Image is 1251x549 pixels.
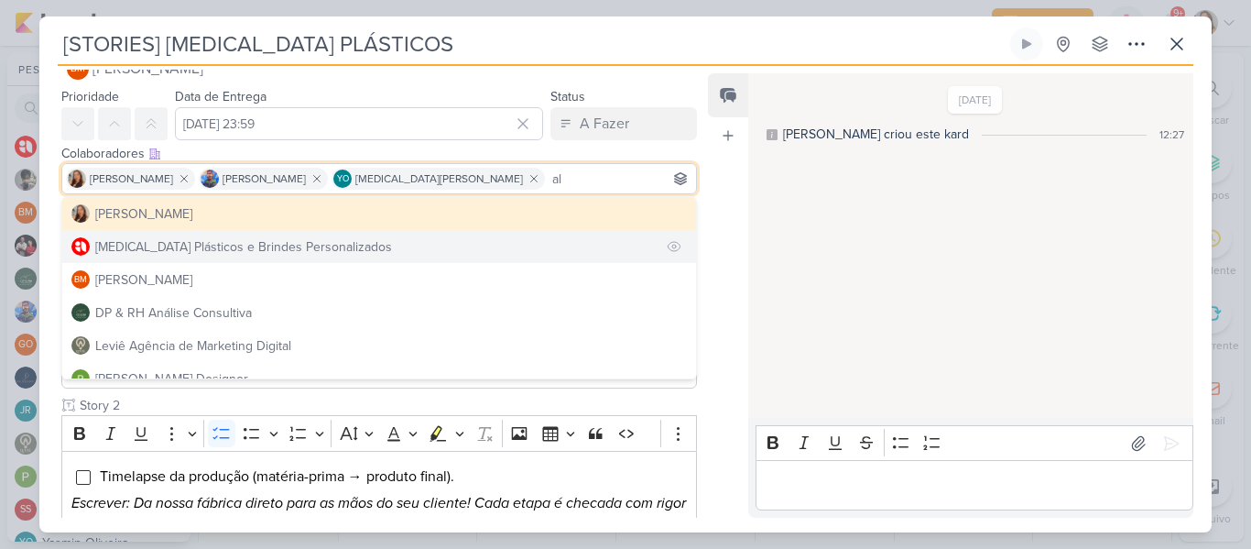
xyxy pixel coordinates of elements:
[71,303,90,322] img: DP & RH Análise Consultiva
[62,230,696,263] button: [MEDICAL_DATA] Plásticos e Brindes Personalizados
[333,170,352,188] div: Yasmin Oliveira
[62,197,696,230] button: [PERSON_NAME]
[756,460,1193,511] div: Editor editing area: main
[550,107,697,140] button: A Fazer
[71,64,85,74] p: BM
[71,369,90,388] img: Paloma Paixão Designer
[61,89,119,104] label: Prioridade
[90,170,173,187] span: [PERSON_NAME]
[95,270,192,290] div: [PERSON_NAME]
[95,204,192,224] div: [PERSON_NAME]
[355,170,523,187] span: [MEDICAL_DATA][PERSON_NAME]
[71,204,90,223] img: Franciluce Carvalho
[1019,37,1034,51] div: Ligar relógio
[580,113,629,135] div: A Fazer
[201,170,219,188] img: Guilherme Savio
[337,175,349,184] p: YO
[58,27,1006,60] input: Kard Sem Título
[62,329,696,362] button: Leviê Agência de Marketing Digital
[175,107,543,140] input: Select a date
[62,263,696,296] button: BM [PERSON_NAME]
[95,336,291,356] div: Leviê Agência de Marketing Digital
[62,362,696,395] button: [PERSON_NAME] Designer
[175,89,267,104] label: Data de Entrega
[76,396,697,415] input: Texto sem título
[95,369,248,389] div: [PERSON_NAME] Designer
[223,170,306,187] span: [PERSON_NAME]
[74,276,87,285] p: BM
[61,144,697,163] div: Colaboradores
[549,168,692,190] input: Buscar
[783,125,969,144] div: [PERSON_NAME] criou este kard
[68,170,86,188] img: Franciluce Carvalho
[61,415,697,451] div: Editor toolbar
[100,467,454,486] span: Timelapse da produção (matéria-prima → produto final).
[95,303,252,323] div: DP & RH Análise Consultiva
[1159,126,1184,143] div: 12:27
[756,425,1193,461] div: Editor toolbar
[71,336,90,355] img: Leviê Agência de Marketing Digital
[62,296,696,329] button: DP & RH Análise Consultiva
[71,237,90,256] img: Allegra Plásticos e Brindes Personalizados
[71,494,686,534] i: Escrever: Da nossa fábrica direto para as mãos do seu cliente! Cada etapa é checada com rigor par...
[71,270,90,289] div: Beth Monteiro
[550,89,585,104] label: Status
[95,237,392,257] div: [MEDICAL_DATA] Plásticos e Brindes Personalizados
